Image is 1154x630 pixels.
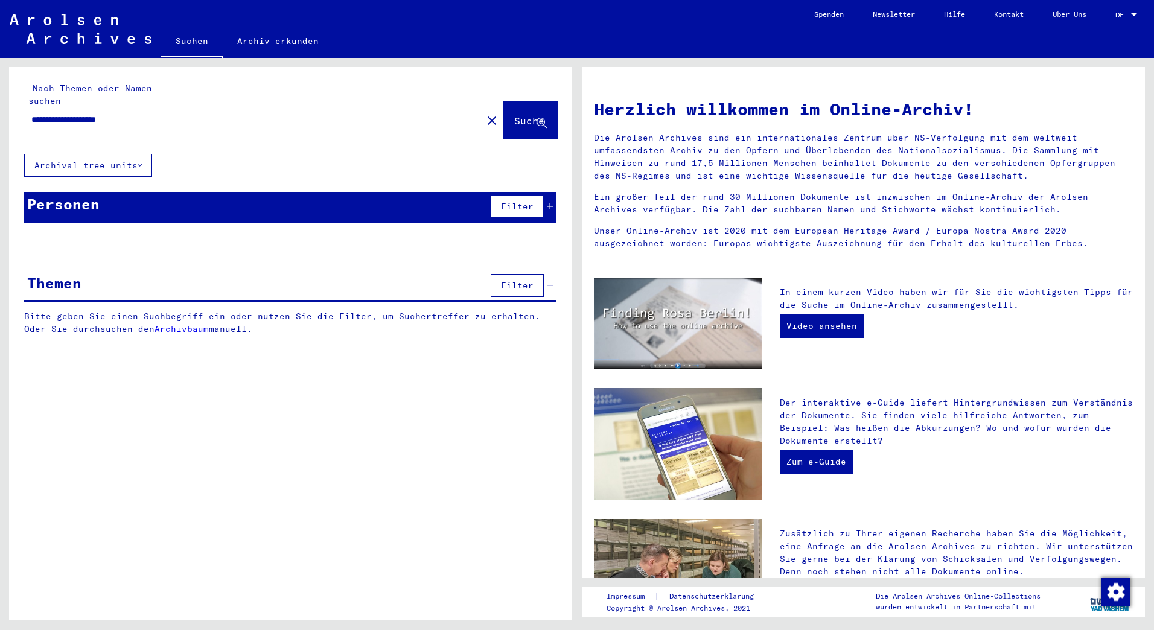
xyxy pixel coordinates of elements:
[594,224,1133,250] p: Unser Online-Archiv ist 2020 mit dem European Heritage Award / Europa Nostra Award 2020 ausgezeic...
[24,310,557,336] p: Bitte geben Sie einen Suchbegriff ein oder nutzen Sie die Filter, um Suchertreffer zu erhalten. O...
[491,274,544,297] button: Filter
[514,115,544,127] span: Suche
[660,590,768,603] a: Datenschutzerklärung
[1101,577,1130,606] div: Zustimmung ändern
[594,97,1133,122] h1: Herzlich willkommen im Online-Archiv!
[480,108,504,132] button: Clear
[491,195,544,218] button: Filter
[780,314,864,338] a: Video ansehen
[27,272,81,294] div: Themen
[1115,11,1129,19] span: DE
[780,286,1133,311] p: In einem kurzen Video haben wir für Sie die wichtigsten Tipps für die Suche im Online-Archiv zusa...
[607,590,654,603] a: Impressum
[780,527,1133,578] p: Zusätzlich zu Ihrer eigenen Recherche haben Sie die Möglichkeit, eine Anfrage an die Arolsen Arch...
[155,323,209,334] a: Archivbaum
[594,191,1133,216] p: Ein großer Teil der rund 30 Millionen Dokumente ist inzwischen im Online-Archiv der Arolsen Archi...
[594,388,762,500] img: eguide.jpg
[223,27,333,56] a: Archiv erkunden
[876,591,1041,602] p: Die Arolsen Archives Online-Collections
[1088,587,1133,617] img: yv_logo.png
[594,132,1133,182] p: Die Arolsen Archives sind ein internationales Zentrum über NS-Verfolgung mit dem weltweit umfasse...
[780,450,853,474] a: Zum e-Guide
[10,14,151,44] img: Arolsen_neg.svg
[24,154,152,177] button: Archival tree units
[501,201,534,212] span: Filter
[1101,577,1130,606] img: Zustimmung ändern
[161,27,223,58] a: Suchen
[594,278,762,369] img: video.jpg
[607,590,768,603] div: |
[27,193,100,215] div: Personen
[504,101,557,139] button: Suche
[485,113,499,128] mat-icon: close
[607,603,768,614] p: Copyright © Arolsen Archives, 2021
[28,83,152,106] mat-label: Nach Themen oder Namen suchen
[780,396,1133,447] p: Der interaktive e-Guide liefert Hintergrundwissen zum Verständnis der Dokumente. Sie finden viele...
[501,280,534,291] span: Filter
[876,602,1041,612] p: wurden entwickelt in Partnerschaft mit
